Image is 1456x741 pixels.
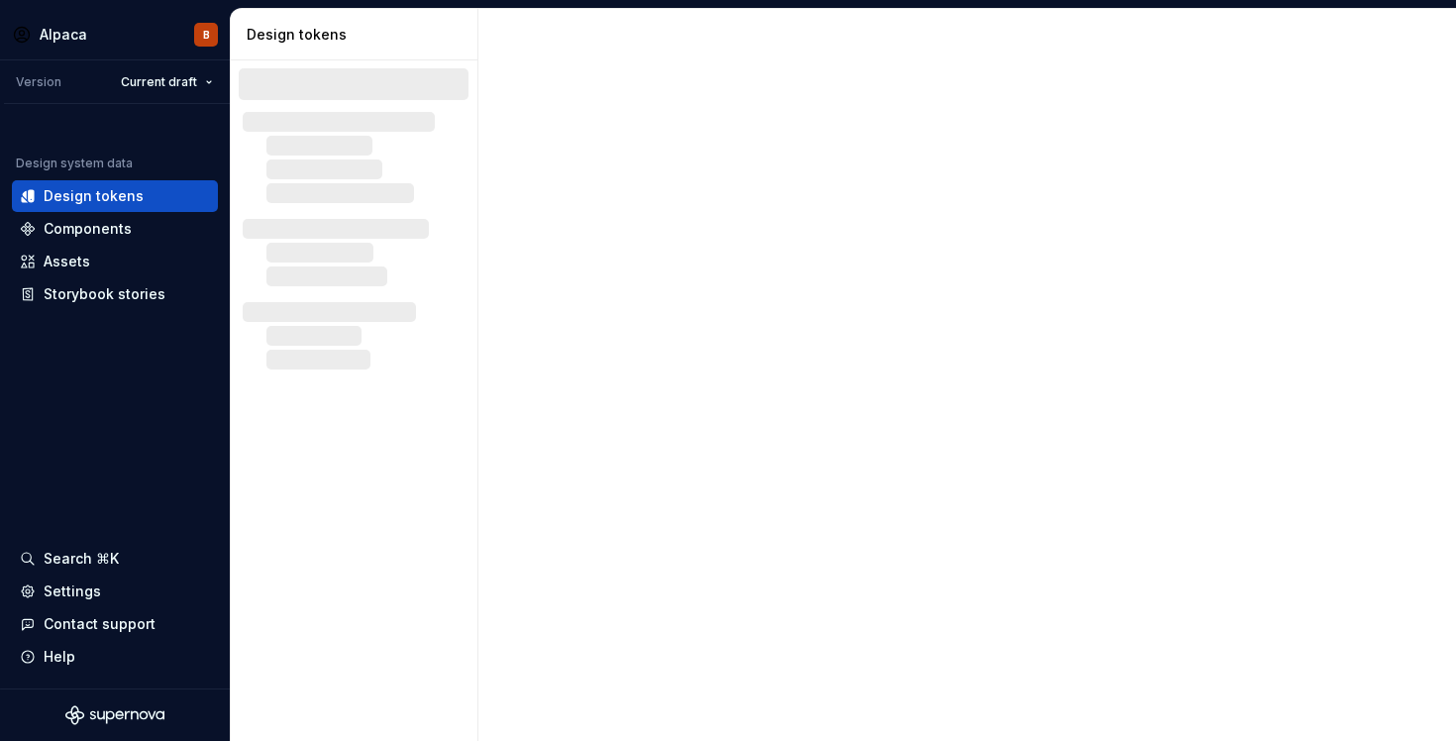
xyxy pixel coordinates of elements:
button: AlpacaB [4,13,226,55]
a: Design tokens [12,180,218,212]
button: Current draft [112,68,222,96]
div: Help [44,647,75,667]
div: Design system data [16,156,133,171]
div: Alpaca [40,25,87,45]
div: Settings [44,582,101,601]
div: Assets [44,252,90,271]
div: Design tokens [247,25,469,45]
div: Design tokens [44,186,144,206]
div: Version [16,74,61,90]
a: Assets [12,246,218,277]
a: Components [12,213,218,245]
svg: Supernova Logo [65,705,164,725]
div: Search ⌘K [44,549,119,569]
a: Settings [12,576,218,607]
div: Contact support [44,614,156,634]
span: Current draft [121,74,197,90]
button: Help [12,641,218,673]
button: Contact support [12,608,218,640]
div: B [203,27,210,43]
div: Storybook stories [44,284,165,304]
a: Storybook stories [12,278,218,310]
div: Components [44,219,132,239]
button: Search ⌘K [12,543,218,575]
